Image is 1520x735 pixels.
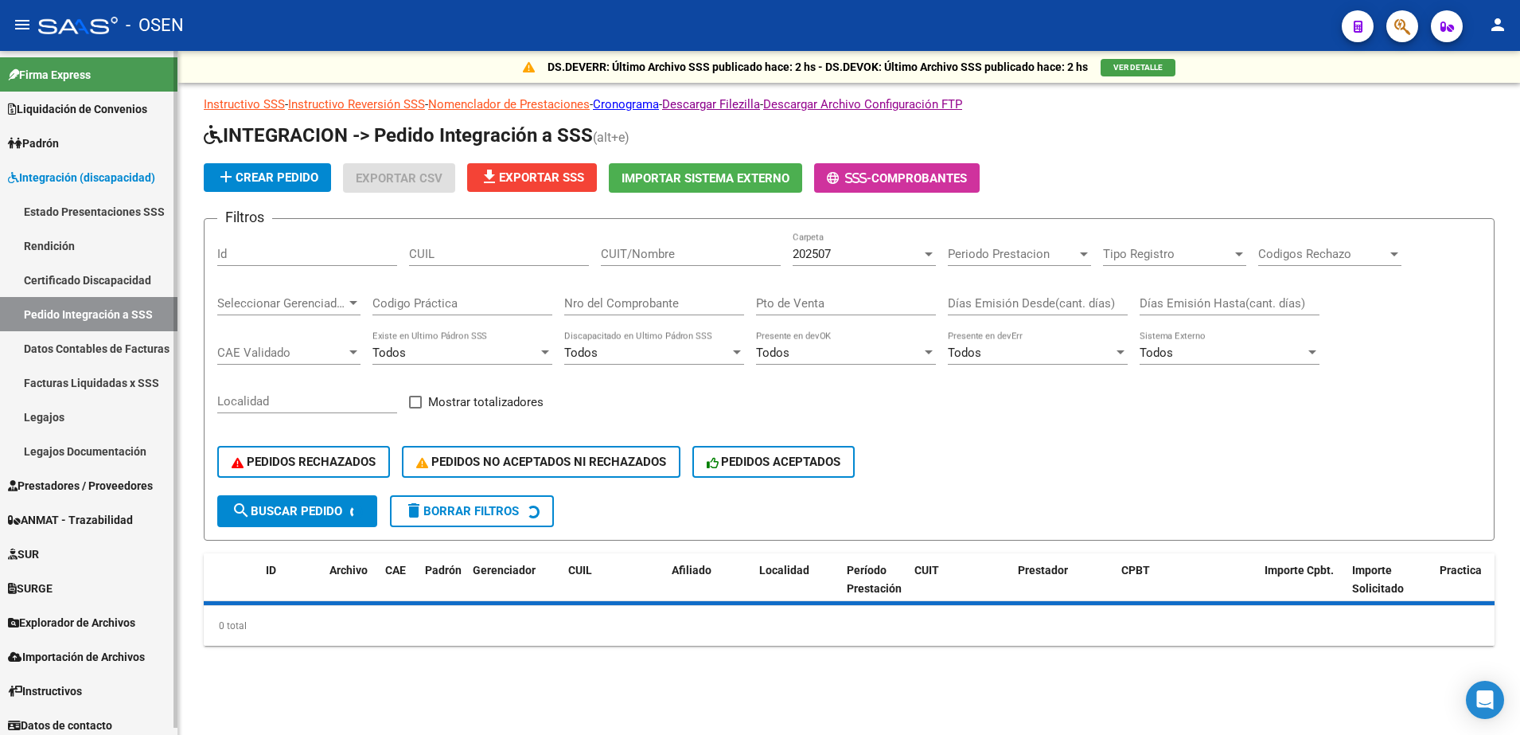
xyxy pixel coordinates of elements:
[1011,553,1115,624] datatable-header-cell: Prestador
[1103,247,1232,261] span: Tipo Registro
[8,682,82,700] span: Instructivos
[1488,15,1507,34] mat-icon: person
[847,564,902,595] span: Período Prestación
[756,346,789,360] span: Todos
[1433,553,1489,624] datatable-header-cell: Practica
[390,495,554,527] button: Borrar Filtros
[8,511,133,529] span: ANMAT - Trazabilidad
[548,58,1088,76] p: DS.DEVERR: Último Archivo SSS publicado hace: 2 hs - DS.DEVOK: Último Archivo SSS publicado hace:...
[404,501,423,520] mat-icon: delete
[8,580,53,597] span: SURGE
[1101,59,1175,76] button: VER DETALLE
[871,171,967,186] span: Comprobantes
[568,564,592,577] span: CUIL
[1115,553,1258,624] datatable-header-cell: CPBT
[404,504,519,518] span: Borrar Filtros
[217,206,272,229] h3: Filtros
[692,446,855,478] button: PEDIDOS ACEPTADOS
[593,97,659,111] a: Cronograma
[948,346,981,360] span: Todos
[662,97,760,111] a: Descargar Filezilla
[8,66,91,84] span: Firma Express
[1258,553,1346,624] datatable-header-cell: Importe Cpbt.
[428,393,544,412] span: Mostrar totalizadores
[609,163,802,193] button: Importar Sistema Externo
[672,564,711,577] span: Afiliado
[266,564,276,577] span: ID
[622,171,789,186] span: Importar Sistema Externo
[402,446,680,478] button: PEDIDOS NO ACEPTADOS NI RECHAZADOS
[204,97,285,111] a: Instructivo SSS
[204,124,593,147] span: INTEGRACION -> Pedido Integración a SSS
[385,564,406,577] span: CAE
[759,564,809,577] span: Localidad
[329,564,368,577] span: Archivo
[343,163,455,193] button: Exportar CSV
[356,171,442,186] span: Exportar CSV
[707,455,841,469] span: PEDIDOS ACEPTADOS
[217,296,346,311] span: Seleccionar Gerenciador
[217,346,346,360] span: CAE Validado
[204,606,1495,646] div: 0 total
[8,135,59,152] span: Padrón
[665,553,753,624] datatable-header-cell: Afiliado
[914,564,939,577] span: CUIT
[1466,681,1504,719] div: Open Intercom Messenger
[480,170,584,185] span: Exportar SSS
[473,564,536,577] span: Gerenciador
[8,614,135,631] span: Explorador de Archivos
[232,501,251,520] mat-icon: search
[562,553,665,624] datatable-header-cell: CUIL
[288,97,425,111] a: Instructivo Reversión SSS
[232,504,342,518] span: Buscar Pedido
[1352,564,1404,595] span: Importe Solicitado
[1258,247,1387,261] span: Codigos Rechazo
[753,553,840,624] datatable-header-cell: Localidad
[216,170,318,185] span: Crear Pedido
[480,167,499,186] mat-icon: file_download
[204,96,1495,113] p: - - - - -
[216,167,236,186] mat-icon: add
[416,455,666,469] span: PEDIDOS NO ACEPTADOS NI RECHAZADOS
[8,477,153,495] span: Prestadores / Proveedores
[1121,564,1150,577] span: CPBT
[428,97,590,111] a: Nomenclador de Prestaciones
[827,171,871,186] span: -
[1113,63,1163,72] span: VER DETALLE
[425,564,462,577] span: Padrón
[793,247,831,261] span: 202507
[419,553,466,624] datatable-header-cell: Padrón
[13,15,32,34] mat-icon: menu
[467,163,597,192] button: Exportar SSS
[593,130,629,145] span: (alt+e)
[8,100,147,118] span: Liquidación de Convenios
[466,553,562,624] datatable-header-cell: Gerenciador
[204,163,331,192] button: Crear Pedido
[840,553,908,624] datatable-header-cell: Período Prestación
[948,247,1077,261] span: Periodo Prestacion
[232,455,376,469] span: PEDIDOS RECHAZADOS
[1140,346,1173,360] span: Todos
[8,169,155,186] span: Integración (discapacidad)
[8,545,39,563] span: SUR
[8,648,145,666] span: Importación de Archivos
[323,553,379,624] datatable-header-cell: Archivo
[1265,564,1334,577] span: Importe Cpbt.
[126,8,184,43] span: - OSEN
[908,553,1011,624] datatable-header-cell: CUIT
[564,346,598,360] span: Todos
[217,446,390,478] button: PEDIDOS RECHAZADOS
[379,553,419,624] datatable-header-cell: CAE
[372,346,406,360] span: Todos
[814,163,980,193] button: -Comprobantes
[763,97,962,111] a: Descargar Archivo Configuración FTP
[1440,564,1482,577] span: Practica
[8,717,112,734] span: Datos de contacto
[1018,564,1068,577] span: Prestador
[217,495,377,527] button: Buscar Pedido
[1346,553,1433,624] datatable-header-cell: Importe Solicitado
[259,553,323,624] datatable-header-cell: ID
